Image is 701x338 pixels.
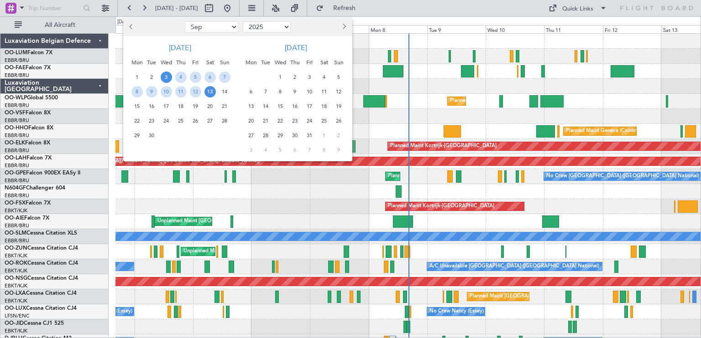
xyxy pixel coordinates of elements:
div: 11-9-2025 [173,84,188,99]
span: 9 [333,144,345,156]
div: 3-9-2025 [159,70,173,84]
div: 16-10-2025 [288,99,302,113]
div: 5-10-2025 [331,70,346,84]
div: 13-10-2025 [244,99,258,113]
div: 17-10-2025 [302,99,317,113]
span: 14 [260,101,272,112]
div: 29-10-2025 [273,128,288,143]
div: 29-9-2025 [130,128,144,143]
div: 24-10-2025 [302,113,317,128]
span: 23 [289,115,301,127]
div: 16-9-2025 [144,99,159,113]
span: 30 [146,130,157,141]
span: 12 [333,86,345,97]
span: 26 [190,115,201,127]
span: 3 [246,144,257,156]
div: 1-10-2025 [273,70,288,84]
div: 8-10-2025 [273,84,288,99]
div: 22-9-2025 [130,113,144,128]
div: 19-9-2025 [188,99,203,113]
span: 1 [275,72,286,83]
div: Sat [317,55,331,70]
span: 6 [204,72,216,83]
div: 11-10-2025 [317,84,331,99]
span: 10 [161,86,172,97]
span: 24 [161,115,172,127]
div: 20-9-2025 [203,99,217,113]
span: 18 [175,101,187,112]
span: 29 [275,130,286,141]
div: Mon [244,55,258,70]
select: Select year [243,21,291,32]
div: Wed [159,55,173,70]
span: 19 [333,101,345,112]
div: 9-11-2025 [331,143,346,157]
span: 15 [131,101,143,112]
div: 2-10-2025 [288,70,302,84]
span: 14 [219,86,230,97]
button: Next month [339,20,349,34]
span: 11 [319,86,330,97]
span: 6 [246,86,257,97]
span: 4 [319,72,330,83]
div: 6-10-2025 [244,84,258,99]
div: 15-10-2025 [273,99,288,113]
div: Sun [331,55,346,70]
div: 10-10-2025 [302,84,317,99]
div: 27-9-2025 [203,113,217,128]
div: Wed [273,55,288,70]
div: Tue [258,55,273,70]
span: 29 [131,130,143,141]
div: 7-9-2025 [217,70,232,84]
span: 27 [246,130,257,141]
span: 25 [319,115,330,127]
span: 2 [289,72,301,83]
span: 15 [275,101,286,112]
span: 23 [146,115,157,127]
span: 13 [246,101,257,112]
span: 27 [204,115,216,127]
span: 9 [289,86,301,97]
div: 17-9-2025 [159,99,173,113]
div: 6-11-2025 [288,143,302,157]
div: 26-9-2025 [188,113,203,128]
div: 26-10-2025 [331,113,346,128]
span: 8 [319,144,330,156]
span: 4 [175,72,187,83]
div: 21-9-2025 [217,99,232,113]
span: 5 [333,72,345,83]
span: 22 [131,115,143,127]
div: 18-10-2025 [317,99,331,113]
div: 18-9-2025 [173,99,188,113]
div: 7-11-2025 [302,143,317,157]
div: 3-10-2025 [302,70,317,84]
span: 5 [275,144,286,156]
span: 22 [275,115,286,127]
div: 12-9-2025 [188,84,203,99]
span: 9 [146,86,157,97]
span: 8 [131,86,143,97]
span: 16 [289,101,301,112]
span: 30 [289,130,301,141]
div: 3-11-2025 [244,143,258,157]
span: 6 [289,144,301,156]
div: Sun [217,55,232,70]
div: Fri [302,55,317,70]
div: 14-9-2025 [217,84,232,99]
span: 31 [304,130,315,141]
div: 28-9-2025 [217,113,232,128]
div: 30-10-2025 [288,128,302,143]
div: Sat [203,55,217,70]
span: 21 [260,115,272,127]
div: 2-9-2025 [144,70,159,84]
div: Tue [144,55,159,70]
div: 23-10-2025 [288,113,302,128]
div: 22-10-2025 [273,113,288,128]
div: 24-9-2025 [159,113,173,128]
div: Mon [130,55,144,70]
div: 1-9-2025 [130,70,144,84]
div: 9-10-2025 [288,84,302,99]
div: 9-9-2025 [144,84,159,99]
div: 1-11-2025 [317,128,331,143]
span: 7 [219,72,230,83]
